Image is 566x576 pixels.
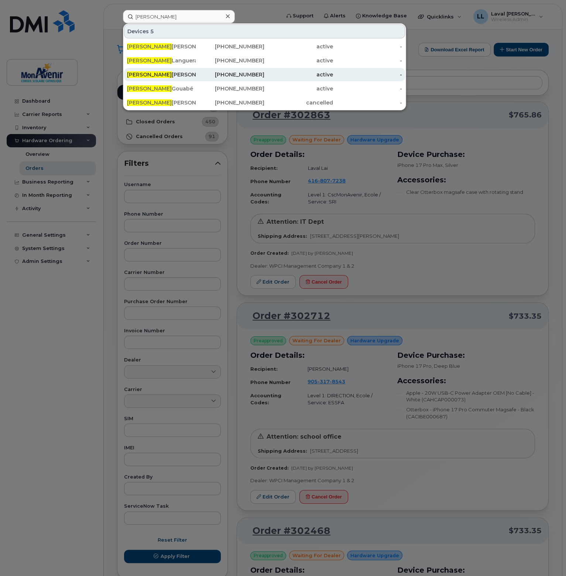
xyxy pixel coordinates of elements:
div: - [333,99,402,106]
div: active [264,71,333,78]
a: [PERSON_NAME][PERSON_NAME](Départ)[PHONE_NUMBER]active- [124,40,405,53]
div: active [264,43,333,50]
a: [PERSON_NAME]Languerand[PHONE_NUMBER]active- [124,54,405,67]
div: Devices [124,24,405,38]
div: - [333,85,402,92]
a: [PERSON_NAME]Gouabé[PHONE_NUMBER]active- [124,82,405,95]
div: [PHONE_NUMBER] [196,43,264,50]
div: Gouabé [127,85,196,92]
div: [PHONE_NUMBER] [196,71,264,78]
span: 5 [150,28,154,35]
div: [PERSON_NAME] [127,71,196,78]
div: - [333,57,402,64]
div: - [333,43,402,50]
div: active [264,57,333,64]
a: [PERSON_NAME][PERSON_NAME][PHONE_NUMBER]cancelled- [124,96,405,109]
div: Languerand [127,57,196,64]
div: [PHONE_NUMBER] [196,57,264,64]
div: [PERSON_NAME](Départ) [127,43,196,50]
div: active [264,85,333,92]
span: [PERSON_NAME] [127,57,172,64]
div: [PHONE_NUMBER] [196,85,264,92]
span: [PERSON_NAME] [127,99,172,106]
span: [PERSON_NAME] [127,85,172,92]
a: [PERSON_NAME][PERSON_NAME][PHONE_NUMBER]active- [124,68,405,81]
span: [PERSON_NAME] [127,43,172,50]
span: [PERSON_NAME] [127,71,172,78]
div: cancelled [264,99,333,106]
div: [PERSON_NAME] [127,99,196,106]
div: - [333,71,402,78]
div: [PHONE_NUMBER] [196,99,264,106]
